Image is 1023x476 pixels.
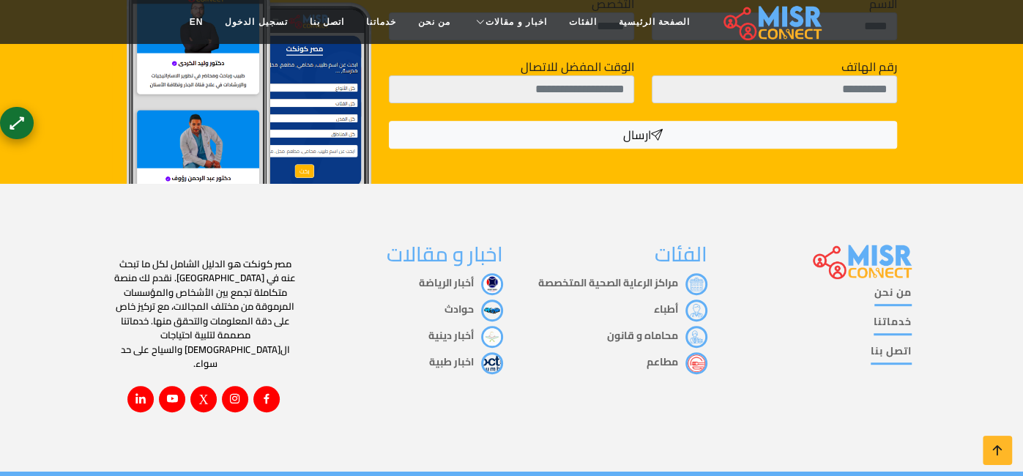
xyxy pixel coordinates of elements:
[444,300,503,319] a: حوادث
[685,300,707,321] img: أطباء
[841,58,897,75] label: رقم الهاتف
[316,242,503,267] h3: اخبار و مقالات
[190,386,217,412] a: X
[355,8,407,36] a: خدماتنا
[685,273,707,295] img: مراكز الرعاية الصحية المتخصصة
[607,326,707,345] a: محاماه و قانون
[871,343,912,365] a: اتصل بنا
[723,4,822,40] img: main.misr_connect
[486,15,547,29] span: اخبار و مقالات
[481,273,503,295] img: أخبار الرياضة
[481,326,503,348] img: أخبار دينية
[407,8,461,36] a: من نحن
[481,352,503,374] img: اخبار طبية
[429,352,503,371] a: اخبار طبية
[538,273,707,292] a: مراكز الرعاية الصحية المتخصصة
[428,326,503,345] a: أخبار دينية
[874,314,912,335] a: خدماتنا
[3,109,30,136] div: ⟷
[521,58,634,75] label: الوقت المفضل للاتصال
[112,257,299,371] p: مصر كونكت هو الدليل الشامل لكل ما تبحث عنه في [GEOGRAPHIC_DATA]. نقدم لك منصة متكاملة تجمع بين ال...
[647,352,707,371] a: مطاعم
[521,242,707,267] h3: الفئات
[813,242,911,279] img: main.misr_connect
[214,8,298,36] a: تسجيل الدخول
[481,300,503,321] img: حوادث
[608,8,701,36] a: الصفحة الرئيسية
[874,285,912,306] a: من نحن
[461,8,558,36] a: اخبار و مقالات
[685,352,707,374] img: مطاعم
[179,8,215,36] a: EN
[389,121,896,149] button: ارسال
[299,8,355,36] a: اتصل بنا
[419,273,503,292] a: أخبار الرياضة
[685,326,707,348] img: محاماه و قانون
[199,392,209,405] i: X
[654,300,707,319] a: أطباء
[558,8,608,36] a: الفئات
